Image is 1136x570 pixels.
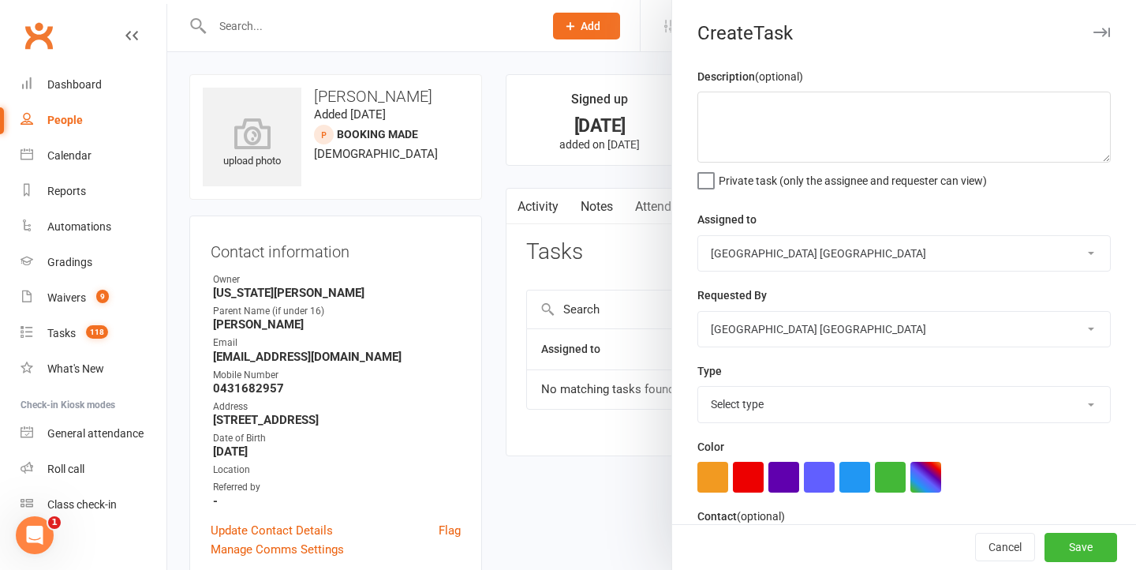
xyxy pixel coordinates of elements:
[21,103,166,138] a: People
[47,463,84,475] div: Roll call
[697,68,803,85] label: Description
[47,256,92,268] div: Gradings
[19,16,58,55] a: Clubworx
[47,149,92,162] div: Calendar
[697,362,722,380] label: Type
[697,211,757,228] label: Assigned to
[21,245,166,280] a: Gradings
[737,510,785,523] small: (optional)
[96,290,109,303] span: 9
[21,351,166,387] a: What's New
[47,362,104,375] div: What's New
[21,174,166,209] a: Reports
[86,325,108,339] span: 118
[47,220,111,233] div: Automations
[21,67,166,103] a: Dashboard
[719,169,987,187] span: Private task (only the assignee and requester can view)
[21,209,166,245] a: Automations
[21,316,166,351] a: Tasks 118
[47,327,76,339] div: Tasks
[975,534,1035,562] button: Cancel
[47,78,102,91] div: Dashboard
[48,516,61,529] span: 1
[672,22,1136,44] div: Create Task
[47,185,86,197] div: Reports
[16,516,54,554] iframe: Intercom live chat
[697,438,724,456] label: Color
[21,452,166,487] a: Roll call
[47,291,86,304] div: Waivers
[1044,534,1117,562] button: Save
[21,280,166,316] a: Waivers 9
[47,114,83,126] div: People
[697,508,785,525] label: Contact
[47,498,117,511] div: Class check-in
[697,287,767,304] label: Requested By
[47,427,144,440] div: General attendance
[21,138,166,174] a: Calendar
[755,70,803,83] small: (optional)
[21,416,166,452] a: General attendance kiosk mode
[21,487,166,523] a: Class kiosk mode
